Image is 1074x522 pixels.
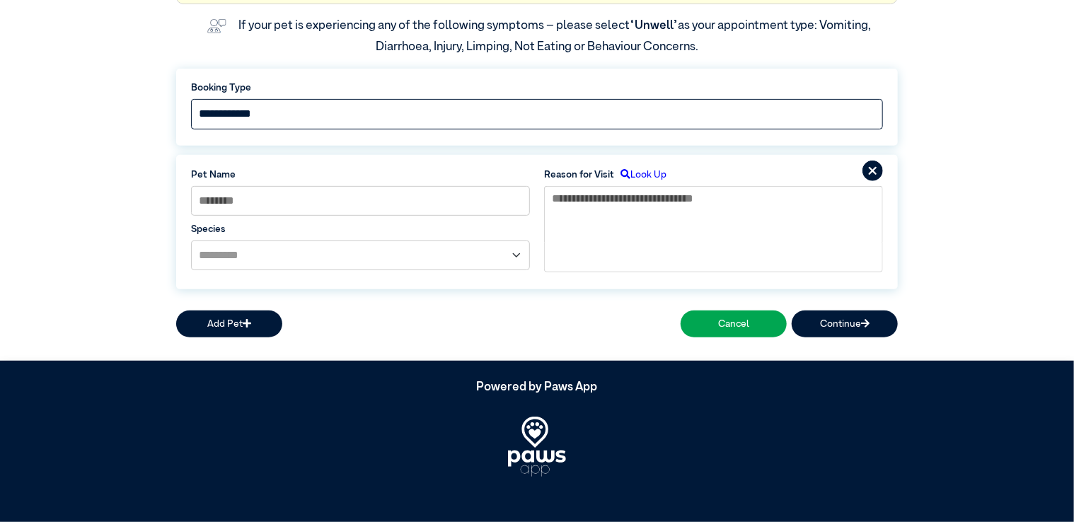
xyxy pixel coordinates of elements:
label: Reason for Visit [544,168,614,182]
h5: Powered by Paws App [176,381,898,395]
button: Continue [792,311,898,337]
img: vet [202,14,231,38]
label: Species [191,222,530,236]
img: PawsApp [508,417,566,477]
span: “Unwell” [630,20,678,32]
label: Booking Type [191,81,883,95]
label: Pet Name [191,168,530,182]
label: Look Up [614,168,666,182]
label: If your pet is experiencing any of the following symptoms – please select as your appointment typ... [238,20,874,53]
button: Cancel [681,311,787,337]
button: Add Pet [176,311,282,337]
